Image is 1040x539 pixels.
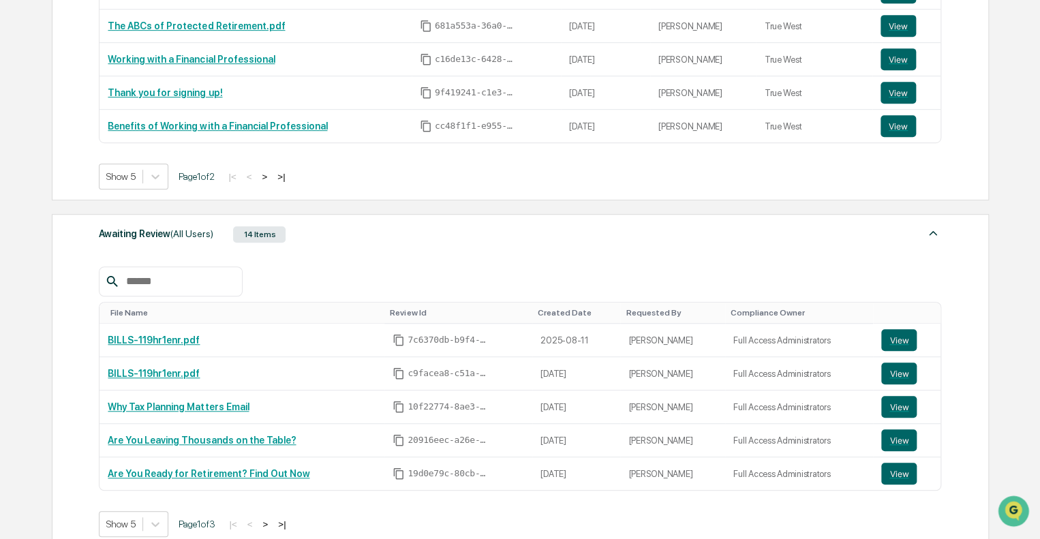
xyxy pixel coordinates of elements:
a: BILLS-119hr1enr.pdf [108,335,200,345]
div: Toggle SortBy [884,308,935,318]
td: True West [756,10,872,43]
a: View [881,363,932,384]
td: [DATE] [532,457,620,490]
td: [PERSON_NAME] [620,357,725,390]
div: Start new chat [46,104,224,118]
span: Page 1 of 3 [179,519,215,529]
td: [PERSON_NAME] [620,324,725,357]
span: 681a553a-36a0-440c-bc71-c511afe4472e [435,20,517,31]
td: Full Access Administrators [725,424,873,457]
div: Toggle SortBy [110,308,379,318]
input: Clear [35,62,225,76]
button: Start new chat [232,108,248,125]
td: 2025-08-11 [532,324,620,357]
div: Toggle SortBy [626,308,720,318]
a: View [881,396,932,418]
span: Copy Id [393,467,405,480]
span: Copy Id [393,401,405,413]
td: [PERSON_NAME] [650,10,756,43]
a: 🔎Data Lookup [8,192,91,217]
div: Toggle SortBy [538,308,615,318]
button: View [881,396,917,418]
td: [DATE] [561,10,650,43]
button: View [881,82,916,104]
td: [DATE] [561,110,650,142]
a: Why Tax Planning Matters Email [108,401,249,412]
td: [DATE] [561,76,650,110]
span: cc48f1f1-e955-4d97-a88e-47c6a179c046 [435,121,517,132]
span: Copy Id [393,367,405,380]
span: c9facea8-c51a-4cff-af79-94e12df35940 [408,368,489,379]
td: [PERSON_NAME] [650,76,756,110]
button: < [243,519,257,530]
button: >| [274,519,290,530]
button: View [881,429,917,451]
span: Pylon [136,231,165,241]
span: (All Users) [170,228,213,239]
span: Copy Id [420,120,432,132]
img: 1746055101610-c473b297-6a78-478c-a979-82029cc54cd1 [14,104,38,129]
span: 10f22774-8ae3-4d6e-875a-b540b6ad848e [408,401,489,412]
a: Powered byPylon [96,230,165,241]
button: > [258,171,271,183]
a: BILLS-119hr1enr.pdf [108,368,200,379]
div: We're available if you need us! [46,118,172,129]
span: Attestations [112,172,169,185]
td: [DATE] [532,390,620,424]
td: [PERSON_NAME] [650,110,756,142]
img: caret [925,225,941,241]
span: Page 1 of 2 [179,171,214,182]
td: [DATE] [561,43,650,76]
button: |< [225,519,241,530]
td: Full Access Administrators [725,357,873,390]
div: 🖐️ [14,173,25,184]
div: 🔎 [14,199,25,210]
span: 20916eec-a26e-44ae-9307-f55fee6feaad [408,435,489,446]
a: 🗄️Attestations [93,166,174,191]
span: Copy Id [393,434,405,446]
td: [DATE] [532,424,620,457]
td: [PERSON_NAME] [650,43,756,76]
td: [PERSON_NAME] [620,390,725,424]
a: Are You Ready for Retirement? Find Out Now [108,468,309,479]
td: [DATE] [532,357,620,390]
a: Benefits of Working with a Financial Professional [108,121,327,132]
a: View [881,15,933,37]
div: 🗄️ [99,173,110,184]
button: View [881,115,916,137]
td: Full Access Administrators [725,324,873,357]
td: [PERSON_NAME] [620,424,725,457]
button: View [881,363,917,384]
button: View [881,329,917,351]
span: Copy Id [420,87,432,99]
button: View [881,15,916,37]
button: >| [273,171,289,183]
span: Copy Id [393,334,405,346]
span: 9f419241-c1e3-49c2-997d-d46bd0652bc5 [435,87,517,98]
div: Toggle SortBy [731,308,868,318]
a: Working with a Financial Professional [108,54,275,65]
button: View [881,463,917,484]
div: 14 Items [233,226,286,243]
a: 🖐️Preclearance [8,166,93,191]
iframe: Open customer support [996,494,1033,531]
a: View [881,82,933,104]
div: Toggle SortBy [390,308,527,318]
a: View [881,329,932,351]
td: True West [756,110,872,142]
td: True West [756,76,872,110]
span: 7c6370db-b9f4-4432-b0f9-1f75a39d0cf7 [408,335,489,345]
td: Full Access Administrators [725,457,873,490]
span: c16de13c-6428-4fda-9cf8-1ae10db9bf8f [435,54,517,65]
div: Awaiting Review [99,225,213,243]
span: Preclearance [27,172,88,185]
span: Copy Id [420,20,432,32]
button: View [881,48,916,70]
button: > [258,519,272,530]
td: Full Access Administrators [725,390,873,424]
span: Copy Id [420,53,432,65]
button: |< [224,171,240,183]
a: View [881,48,933,70]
